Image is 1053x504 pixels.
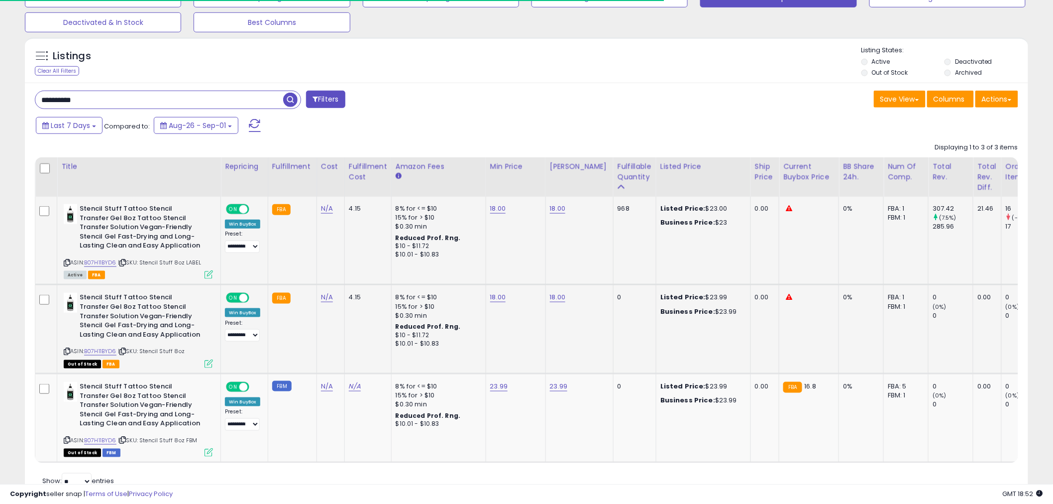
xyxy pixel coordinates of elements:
[64,204,213,278] div: ASIN:
[396,242,478,251] div: $10 - $11.72
[660,293,743,302] div: $23.99
[396,213,478,222] div: 15% for > $10
[618,293,648,302] div: 0
[64,382,213,456] div: ASIN:
[80,204,201,253] b: Stencil Stuff Tattoo Stencil Transfer Gel 8oz Tattoo Stencil Transfer Solution Vegan-Friendly Ste...
[225,231,260,253] div: Preset:
[10,490,173,499] div: seller snap | |
[1006,391,1020,399] small: (0%)
[783,161,835,182] div: Current Buybox Price
[755,161,775,182] div: Ship Price
[660,218,743,227] div: $23
[660,307,715,316] b: Business Price:
[272,293,291,304] small: FBA
[349,161,387,182] div: Fulfillment Cost
[225,397,260,406] div: Win BuyBox
[933,382,973,391] div: 0
[888,382,921,391] div: FBA: 5
[169,121,226,130] span: Aug-26 - Sep-01
[888,213,921,222] div: FBM: 1
[64,293,77,313] img: 31NtsAFv78L._SL40_.jpg
[396,400,478,409] div: $0.30 min
[35,66,79,76] div: Clear All Filters
[843,382,876,391] div: 0%
[933,400,973,409] div: 0
[843,161,879,182] div: BB Share 24h.
[955,57,992,66] label: Deactivated
[227,205,239,214] span: ON
[977,293,994,302] div: 0.00
[349,293,384,302] div: 4.15
[396,251,478,259] div: $10.01 - $10.83
[25,12,181,32] button: Deactivated & In Stock
[396,234,461,242] b: Reduced Prof. Rng.
[272,161,313,172] div: Fulfillment
[118,258,201,266] span: | SKU: Stencil Stuff 8oz LABEL
[618,161,652,182] div: Fulfillable Quantity
[64,360,101,369] span: All listings that are currently out of stock and unavailable for purchase on Amazon
[888,391,921,400] div: FBM: 1
[618,204,648,213] div: 968
[396,311,478,320] div: $0.30 min
[843,293,876,302] div: 0%
[396,340,478,348] div: $10.01 - $10.83
[1006,204,1046,213] div: 16
[660,381,706,391] b: Listed Price:
[660,395,715,405] b: Business Price:
[396,391,478,400] div: 15% for > $10
[321,161,340,172] div: Cost
[306,91,345,108] button: Filters
[154,117,238,134] button: Aug-26 - Sep-01
[933,391,947,399] small: (0%)
[888,204,921,213] div: FBA: 1
[103,360,119,369] span: FBA
[118,436,198,444] span: | SKU: Stencil Stuff 8oz FBM
[660,382,743,391] div: $23.99
[84,347,116,356] a: B07H11BYD6
[10,489,46,499] strong: Copyright
[396,161,482,172] div: Amazon Fees
[64,382,77,402] img: 31NtsAFv78L._SL40_.jpg
[933,311,973,320] div: 0
[64,293,213,367] div: ASIN:
[225,161,264,172] div: Repricing
[194,12,350,32] button: Best Columns
[1003,489,1043,499] span: 2025-09-9 18:52 GMT
[321,204,333,214] a: N/A
[490,204,506,214] a: 18.00
[490,292,506,302] a: 18.00
[103,449,120,457] span: FBM
[225,220,260,229] div: Win BuyBox
[396,204,478,213] div: 8% for <= $10
[42,477,114,486] span: Show: entries
[933,161,969,182] div: Total Rev.
[349,204,384,213] div: 4.15
[660,204,743,213] div: $23.00
[61,161,216,172] div: Title
[843,204,876,213] div: 0%
[550,292,566,302] a: 18.00
[85,489,127,499] a: Terms of Use
[225,308,260,317] div: Win BuyBox
[396,420,478,428] div: $10.01 - $10.83
[36,117,103,134] button: Last 7 Days
[977,161,997,193] div: Total Rev. Diff.
[618,382,648,391] div: 0
[933,204,973,213] div: 307.42
[955,68,982,77] label: Archived
[660,218,715,227] b: Business Price:
[1006,293,1046,302] div: 0
[888,293,921,302] div: FBA: 1
[935,143,1018,152] div: Displaying 1 to 3 of 3 items
[396,411,461,420] b: Reduced Prof. Rng.
[783,382,802,393] small: FBA
[861,46,1028,55] p: Listing States:
[227,383,239,391] span: ON
[490,161,541,172] div: Min Price
[660,307,743,316] div: $23.99
[104,122,150,131] span: Compared to:
[660,396,743,405] div: $23.99
[396,222,478,231] div: $0.30 min
[64,271,87,279] span: All listings currently available for purchase on Amazon
[64,449,101,457] span: All listings that are currently out of stock and unavailable for purchase on Amazon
